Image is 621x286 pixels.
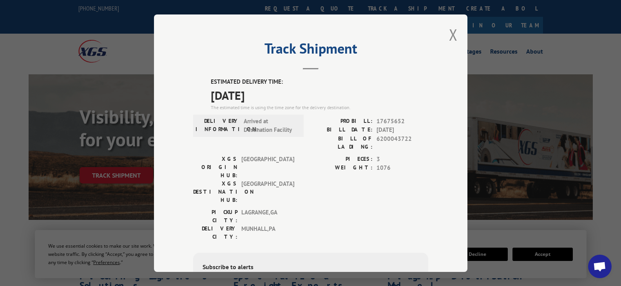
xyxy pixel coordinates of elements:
[196,117,240,134] label: DELIVERY INFORMATION:
[377,155,428,164] span: 3
[193,208,237,224] label: PICKUP CITY:
[311,134,373,151] label: BILL OF LADING:
[211,77,428,86] label: ESTIMATED DELIVERY TIME:
[241,155,294,179] span: [GEOGRAPHIC_DATA]
[241,208,294,224] span: LAGRANGE , GA
[203,262,419,273] div: Subscribe to alerts
[241,224,294,241] span: MUNHALL , PA
[244,117,297,134] span: Arrived at Destination Facility
[193,179,237,204] label: XGS DESTINATION HUB:
[193,43,428,58] h2: Track Shipment
[588,255,612,278] div: Open chat
[311,117,373,126] label: PROBILL:
[377,134,428,151] span: 6200043722
[449,24,458,45] button: Close modal
[377,164,428,173] span: 1076
[311,126,373,135] label: BILL DATE:
[377,117,428,126] span: 17675652
[241,179,294,204] span: [GEOGRAPHIC_DATA]
[211,104,428,111] div: The estimated time is using the time zone for the delivery destination.
[211,86,428,104] span: [DATE]
[311,155,373,164] label: PIECES:
[193,155,237,179] label: XGS ORIGIN HUB:
[377,126,428,135] span: [DATE]
[193,224,237,241] label: DELIVERY CITY:
[311,164,373,173] label: WEIGHT:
